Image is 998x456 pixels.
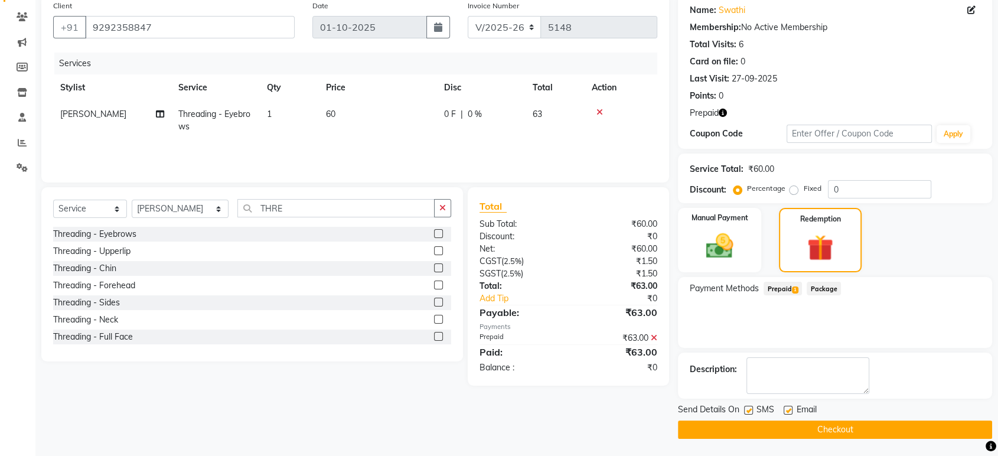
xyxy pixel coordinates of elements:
[526,74,585,101] th: Total
[569,332,667,344] div: ₹63.00
[690,107,719,119] span: Prepaid
[53,16,86,38] button: +91
[569,243,667,255] div: ₹60.00
[739,38,743,51] div: 6
[569,230,667,243] div: ₹0
[697,230,742,262] img: _cash.svg
[326,109,335,119] span: 60
[569,255,667,268] div: ₹1.50
[690,4,716,17] div: Name:
[471,332,569,344] div: Prepaid
[569,218,667,230] div: ₹60.00
[471,361,569,374] div: Balance :
[764,282,802,295] span: Prepaid
[53,297,120,309] div: Threading - Sides
[504,256,521,266] span: 2.5%
[471,305,569,320] div: Payable:
[471,280,569,292] div: Total:
[533,109,542,119] span: 63
[692,213,748,223] label: Manual Payment
[807,282,841,295] span: Package
[690,21,980,34] div: No Active Membership
[585,292,666,305] div: ₹0
[178,109,250,132] span: Threading - Eyebrows
[690,38,736,51] div: Total Visits:
[732,73,777,85] div: 27-09-2025
[468,1,519,11] label: Invoice Number
[792,286,798,294] span: 1
[690,363,737,376] div: Description:
[237,199,435,217] input: Search or Scan
[569,280,667,292] div: ₹63.00
[53,314,118,326] div: Threading - Neck
[787,125,932,143] input: Enter Offer / Coupon Code
[690,128,787,140] div: Coupon Code
[319,74,437,101] th: Price
[756,403,774,418] span: SMS
[53,245,131,258] div: Threading - Upperlip
[471,230,569,243] div: Discount:
[480,256,501,266] span: CGST
[748,163,774,175] div: ₹60.00
[799,232,842,264] img: _gift.svg
[503,269,521,278] span: 2.5%
[690,90,716,102] div: Points:
[480,268,501,279] span: SGST
[690,282,759,295] span: Payment Methods
[569,268,667,280] div: ₹1.50
[312,1,328,11] label: Date
[171,74,260,101] th: Service
[471,243,569,255] div: Net:
[690,56,738,68] div: Card on file:
[53,279,135,292] div: Threading - Forehead
[747,183,785,194] label: Percentage
[444,108,456,120] span: 0 F
[803,183,821,194] label: Fixed
[569,361,667,374] div: ₹0
[471,345,569,359] div: Paid:
[471,292,585,305] a: Add Tip
[741,56,745,68] div: 0
[53,228,136,240] div: Threading - Eyebrows
[53,74,171,101] th: Stylist
[471,255,569,268] div: ( )
[678,421,992,439] button: Checkout
[678,403,739,418] span: Send Details On
[53,331,133,343] div: Threading - Full Face
[471,268,569,280] div: ( )
[690,163,743,175] div: Service Total:
[471,218,569,230] div: Sub Total:
[480,322,657,332] div: Payments
[53,262,116,275] div: Threading - Chin
[260,74,319,101] th: Qty
[437,74,526,101] th: Disc
[937,125,970,143] button: Apply
[800,214,840,224] label: Redemption
[54,53,666,74] div: Services
[60,109,126,119] span: [PERSON_NAME]
[569,305,667,320] div: ₹63.00
[719,90,723,102] div: 0
[690,73,729,85] div: Last Visit:
[85,16,295,38] input: Search by Name/Mobile/Email/Code
[569,345,667,359] div: ₹63.00
[690,21,741,34] div: Membership:
[585,74,657,101] th: Action
[53,1,72,11] label: Client
[468,108,482,120] span: 0 %
[461,108,463,120] span: |
[690,184,726,196] div: Discount:
[796,403,816,418] span: Email
[267,109,272,119] span: 1
[480,200,507,213] span: Total
[719,4,745,17] a: Swathi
